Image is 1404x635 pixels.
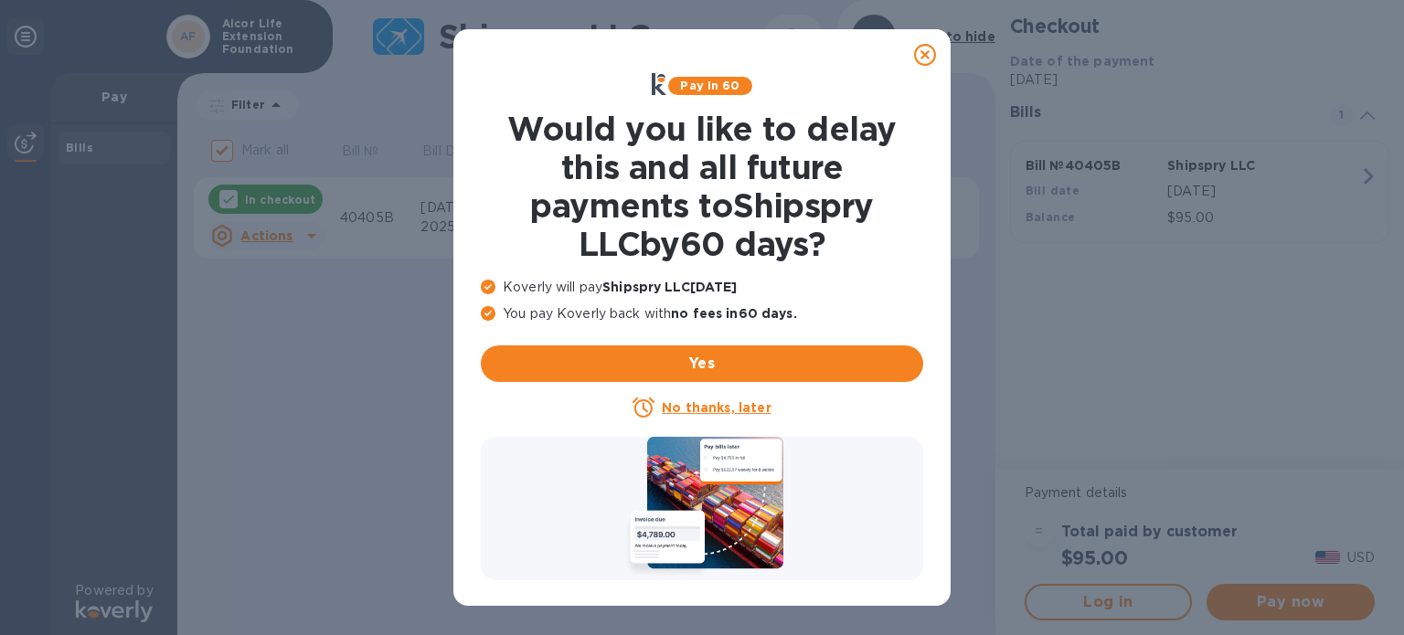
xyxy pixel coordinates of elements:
[481,304,923,323] p: You pay Koverly back with
[671,306,796,321] b: no fees in 60 days .
[481,278,923,297] p: Koverly will pay
[680,79,739,92] b: Pay in 60
[481,345,923,382] button: Yes
[481,110,923,263] h1: Would you like to delay this and all future payments to Shipspry LLC by 60 days ?
[662,400,771,415] u: No thanks, later
[495,353,909,375] span: Yes
[602,280,737,294] b: Shipspry LLC [DATE]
